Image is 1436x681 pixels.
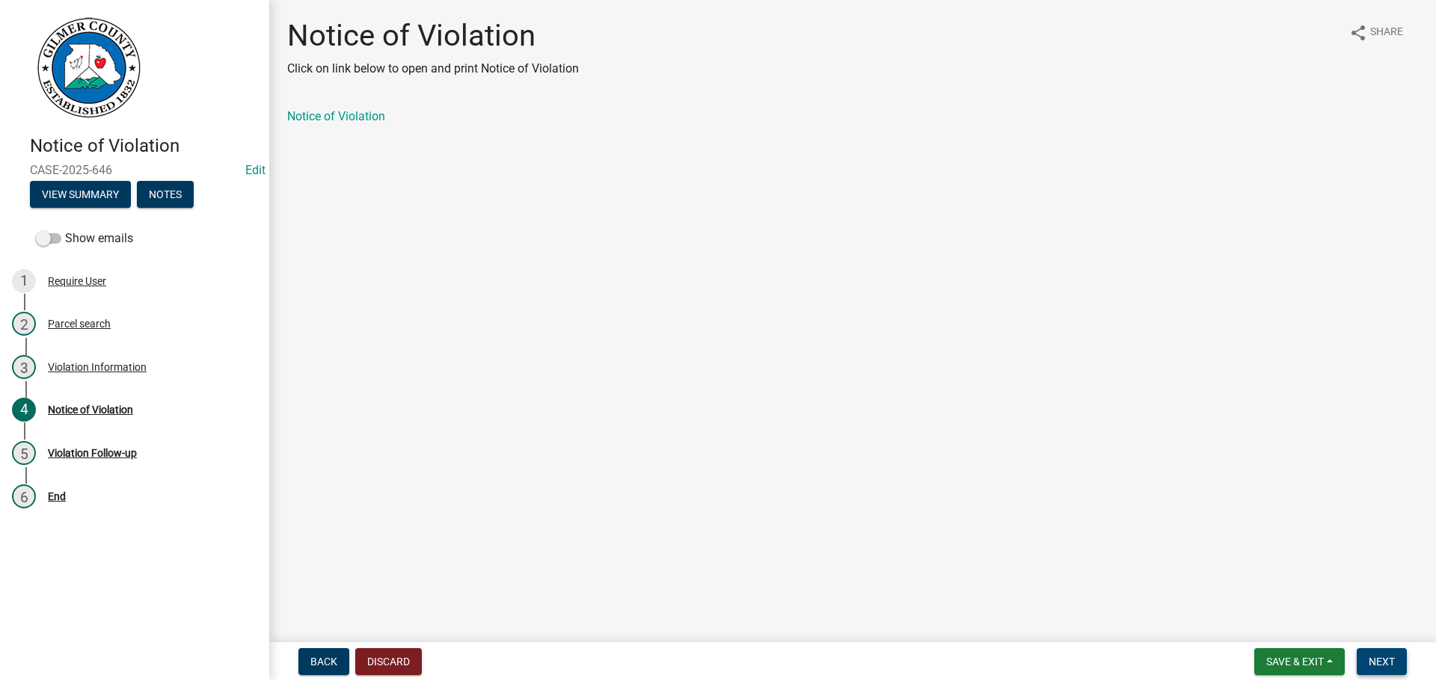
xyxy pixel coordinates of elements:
button: Save & Exit [1254,648,1345,675]
span: Share [1370,24,1403,42]
label: Show emails [36,229,133,247]
span: Save & Exit [1266,656,1324,668]
div: 3 [12,355,36,379]
a: Edit [245,163,266,177]
div: Require User [48,276,106,286]
a: Notice of Violation [287,109,385,123]
span: Next [1369,656,1395,668]
button: Notes [137,181,194,208]
button: Discard [355,648,422,675]
span: CASE-2025-646 [30,163,239,177]
div: Notice of Violation [48,404,133,415]
h1: Notice of Violation [287,18,579,54]
img: Gilmer County, Georgia [30,16,142,120]
wm-modal-confirm: Notes [137,189,194,201]
span: Back [310,656,337,668]
div: 2 [12,312,36,336]
h4: Notice of Violation [30,135,257,157]
wm-modal-confirm: Edit Application Number [245,163,266,177]
button: Next [1357,648,1407,675]
div: Parcel search [48,318,111,329]
button: shareShare [1337,18,1415,47]
button: View Summary [30,181,131,208]
div: 5 [12,441,36,465]
wm-modal-confirm: Summary [30,189,131,201]
div: 4 [12,398,36,422]
div: 6 [12,484,36,508]
p: Click on link below to open and print Notice of Violation [287,60,579,78]
i: share [1349,24,1367,42]
div: Violation Follow-up [48,448,137,458]
div: Violation Information [48,362,147,372]
div: 1 [12,269,36,293]
div: End [48,491,66,502]
button: Back [298,648,349,675]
